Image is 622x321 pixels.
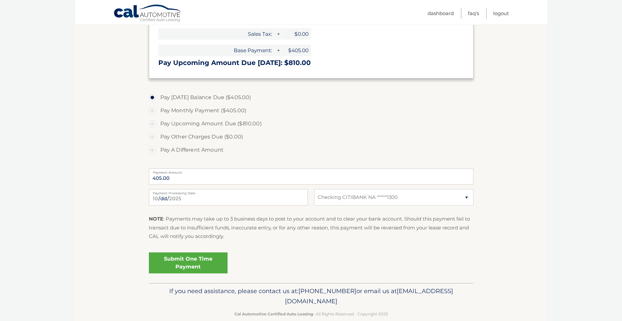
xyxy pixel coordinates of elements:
[113,4,182,23] a: Cal Automotive
[428,8,454,19] a: Dashboard
[149,104,473,117] label: Pay Monthly Payment ($405.00)
[149,91,473,104] label: Pay [DATE] Balance Due ($405.00)
[149,189,308,205] input: Payment Date
[149,130,473,143] label: Pay Other Charges Due ($0.00)
[158,28,274,40] span: Sales Tax:
[282,28,311,40] span: $0.00
[149,216,163,222] strong: NOTE
[149,168,473,185] input: Payment Amount
[298,287,356,295] span: [PHONE_NUMBER]
[493,8,509,19] a: Logout
[149,189,308,194] label: Payment Processing Date
[149,215,473,241] p: : Payments may take up to 3 business days to post to your account and to clear your bank account....
[149,143,473,157] label: Pay A Different Amount
[234,311,313,316] strong: Cal Automotive Certified Auto Leasing
[275,45,281,56] span: +
[275,28,281,40] span: +
[468,8,479,19] a: FAQ's
[158,45,274,56] span: Base Payment:
[153,310,469,317] p: - All Rights Reserved - Copyright 2025
[282,45,311,56] span: $405.00
[158,59,464,67] h3: Pay Upcoming Amount Due [DATE]: $810.00
[153,286,469,307] p: If you need assistance, please contact us at: or email us at
[149,168,473,174] label: Payment Amount
[149,117,473,130] label: Pay Upcoming Amount Due ($810.00)
[149,252,228,273] a: Submit One Time Payment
